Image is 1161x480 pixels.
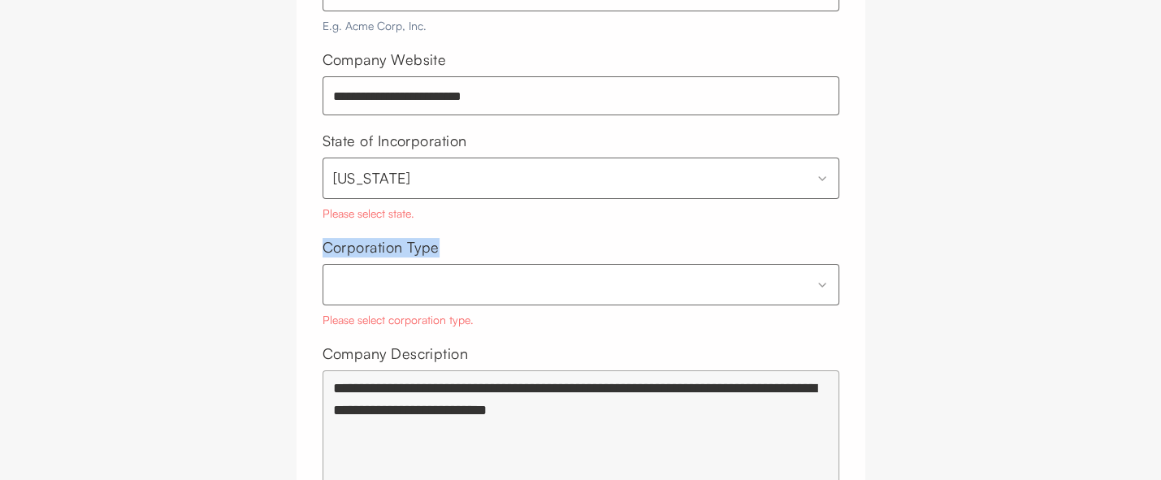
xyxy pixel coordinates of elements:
p: Please select state. [323,205,839,222]
p: Please select corporation type. [323,312,839,328]
button: State of Incorporation [323,158,839,199]
label: Company Description [323,344,469,362]
p: E.g. Acme Corp, Inc. [323,18,839,34]
label: Company Website [323,50,447,68]
button: Corporation Type [323,264,839,305]
label: State of Incorporation [323,132,467,149]
label: Corporation Type [323,238,440,256]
